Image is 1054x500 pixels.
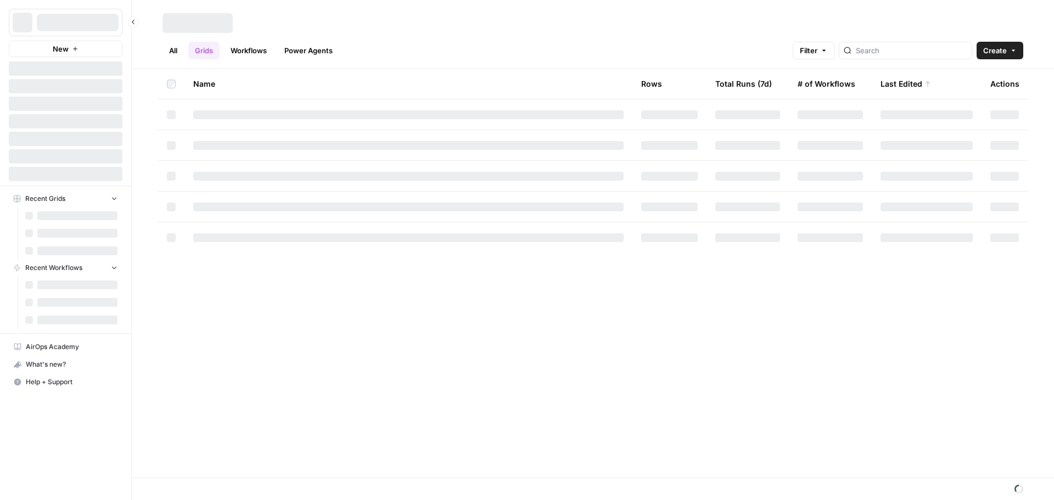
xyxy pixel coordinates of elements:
[881,69,931,99] div: Last Edited
[188,42,220,59] a: Grids
[990,69,1019,99] div: Actions
[193,69,624,99] div: Name
[641,69,662,99] div: Rows
[278,42,339,59] a: Power Agents
[53,43,69,54] span: New
[9,356,122,373] button: What's new?
[856,45,967,56] input: Search
[9,373,122,391] button: Help + Support
[162,42,184,59] a: All
[793,42,834,59] button: Filter
[798,69,855,99] div: # of Workflows
[26,377,117,387] span: Help + Support
[25,194,65,204] span: Recent Grids
[983,45,1007,56] span: Create
[977,42,1023,59] button: Create
[26,342,117,352] span: AirOps Academy
[9,260,122,276] button: Recent Workflows
[715,69,772,99] div: Total Runs (7d)
[800,45,817,56] span: Filter
[25,263,82,273] span: Recent Workflows
[224,42,273,59] a: Workflows
[9,338,122,356] a: AirOps Academy
[9,41,122,57] button: New
[9,190,122,207] button: Recent Grids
